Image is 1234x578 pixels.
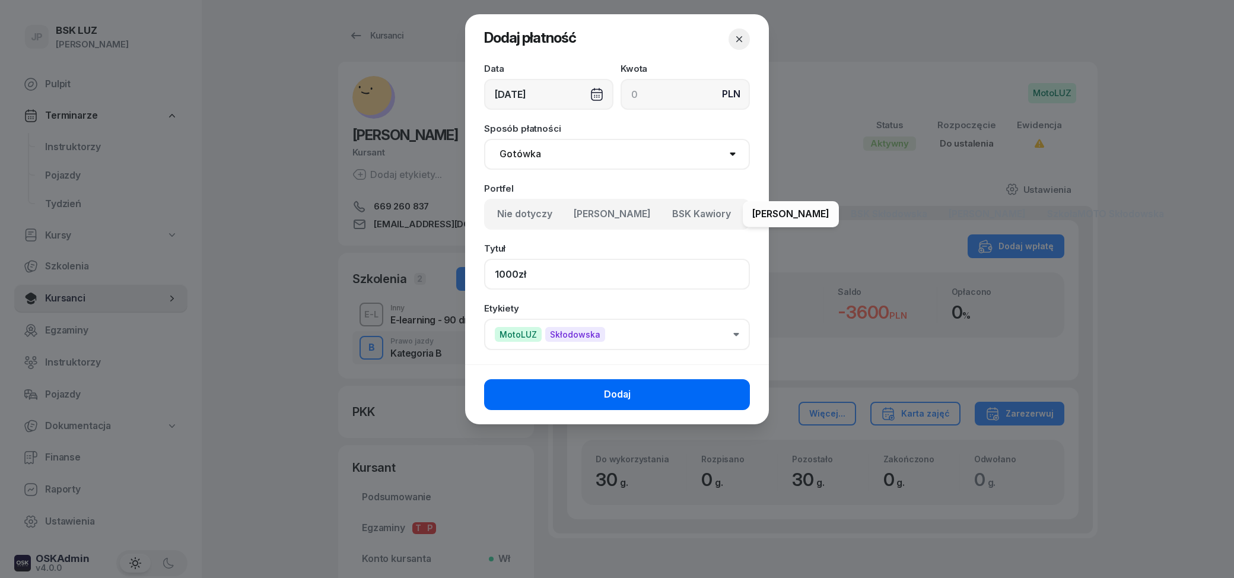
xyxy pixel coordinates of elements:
[484,319,750,350] button: MotoLUZSkłodowska
[495,327,542,342] span: MotoLUZ
[841,201,937,227] button: BSK Skłodowska
[752,207,829,222] span: [PERSON_NAME]
[484,259,750,290] input: Np. zaliczka, pierwsza rata...
[484,29,576,46] span: Dodaj płatność
[574,207,651,222] span: [PERSON_NAME]
[497,207,552,222] span: Nie dotyczy
[488,201,562,227] button: Nie dotyczy
[604,387,631,402] span: Dodaj
[672,207,731,222] span: BSK Kawiory
[1038,201,1173,227] button: SzkołaMOTO Skłodowska
[851,207,927,222] span: BSK Skłodowska
[621,79,750,110] input: 0
[564,201,660,227] button: [PERSON_NAME]
[949,207,1026,222] span: [PERSON_NAME]
[939,201,1035,227] button: [PERSON_NAME]
[1047,207,1164,222] span: SzkołaMOTO Skłodowska
[743,201,839,227] button: [PERSON_NAME]
[484,379,750,410] button: Dodaj
[545,327,605,342] span: Skłodowska
[663,201,740,227] button: BSK Kawiory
